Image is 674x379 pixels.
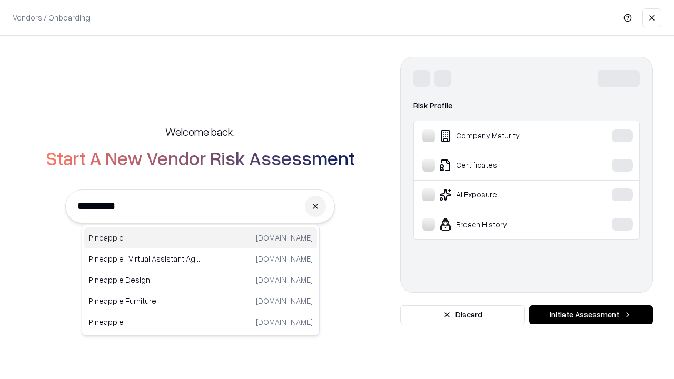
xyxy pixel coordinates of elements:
[256,253,313,264] p: [DOMAIN_NAME]
[88,274,201,285] p: Pineapple Design
[88,316,201,327] p: Pineapple
[422,129,580,142] div: Company Maturity
[88,232,201,243] p: Pineapple
[256,316,313,327] p: [DOMAIN_NAME]
[529,305,653,324] button: Initiate Assessment
[82,225,320,335] div: Suggestions
[413,99,640,112] div: Risk Profile
[256,274,313,285] p: [DOMAIN_NAME]
[256,295,313,306] p: [DOMAIN_NAME]
[422,218,580,231] div: Breach History
[422,188,580,201] div: AI Exposure
[46,147,355,168] h2: Start A New Vendor Risk Assessment
[88,295,201,306] p: Pineapple Furniture
[13,12,90,23] p: Vendors / Onboarding
[256,232,313,243] p: [DOMAIN_NAME]
[422,159,580,172] div: Certificates
[400,305,525,324] button: Discard
[165,124,235,139] h5: Welcome back,
[88,253,201,264] p: Pineapple | Virtual Assistant Agency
